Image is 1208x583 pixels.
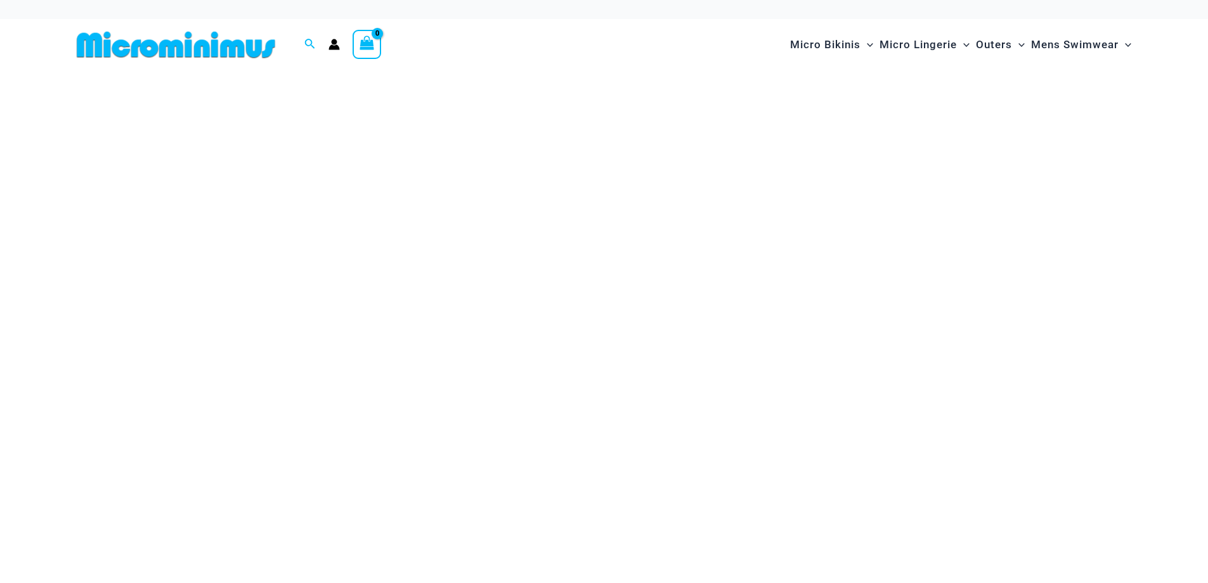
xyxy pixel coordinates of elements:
[787,25,876,64] a: Micro BikinisMenu ToggleMenu Toggle
[957,29,970,61] span: Menu Toggle
[973,25,1028,64] a: OutersMenu ToggleMenu Toggle
[304,37,316,53] a: Search icon link
[72,30,280,59] img: MM SHOP LOGO FLAT
[1028,25,1134,64] a: Mens SwimwearMenu ToggleMenu Toggle
[880,29,957,61] span: Micro Lingerie
[353,30,382,59] a: View Shopping Cart, empty
[785,23,1137,66] nav: Site Navigation
[876,25,973,64] a: Micro LingerieMenu ToggleMenu Toggle
[1119,29,1131,61] span: Menu Toggle
[790,29,861,61] span: Micro Bikinis
[976,29,1012,61] span: Outers
[328,39,340,50] a: Account icon link
[1012,29,1025,61] span: Menu Toggle
[1031,29,1119,61] span: Mens Swimwear
[861,29,873,61] span: Menu Toggle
